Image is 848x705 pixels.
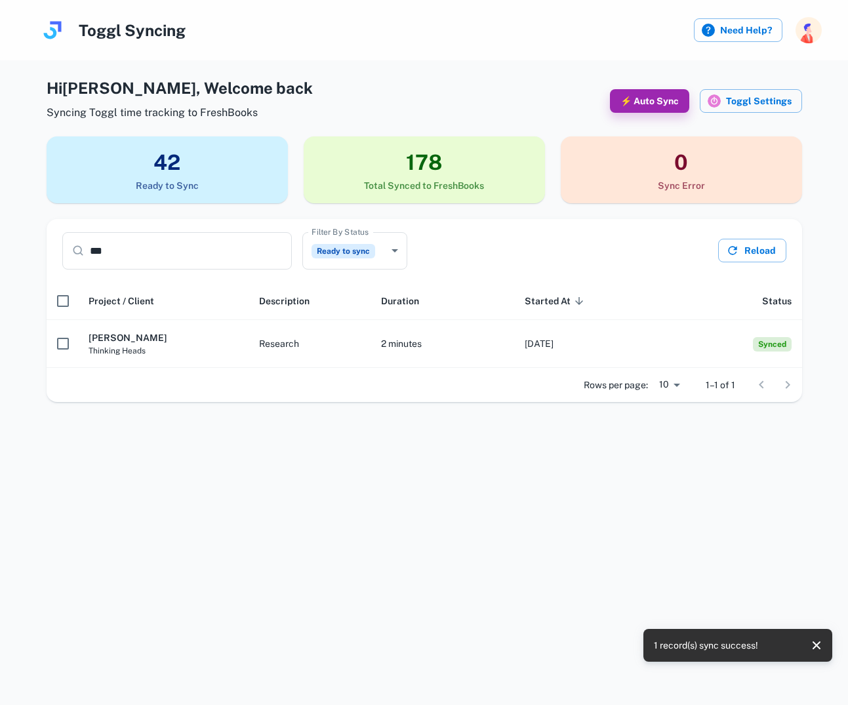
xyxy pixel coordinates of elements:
[584,378,648,392] p: Rows per page:
[304,147,545,178] h3: 178
[47,282,802,368] div: scrollable content
[89,345,238,357] span: Thinking Heads
[47,105,313,121] span: Syncing Toggl time tracking to FreshBooks
[249,320,371,368] td: Research
[708,94,721,108] img: Toggl icon
[47,147,288,178] h3: 42
[312,244,375,258] span: Ready to sync
[47,76,313,100] h4: Hi [PERSON_NAME] , Welcome back
[561,147,802,178] h3: 0
[302,232,407,270] div: Ready to sync
[371,320,514,368] td: 2 minutes
[561,178,802,193] h6: Sync Error
[700,89,802,113] button: Toggl iconToggl Settings
[79,18,186,42] h4: Toggl Syncing
[514,320,658,368] td: [DATE]
[610,89,689,113] button: ⚡ Auto Sync
[259,293,310,309] span: Description
[653,375,685,394] div: 10
[762,293,792,309] span: Status
[806,635,827,656] button: close
[47,178,288,193] h6: Ready to Sync
[706,378,735,392] p: 1–1 of 1
[89,331,238,345] h6: [PERSON_NAME]
[796,17,822,43] img: photoURL
[525,293,588,309] span: Started At
[654,633,758,658] div: 1 record(s) sync success!
[89,293,154,309] span: Project / Client
[39,17,66,43] img: logo.svg
[694,18,782,42] label: Need Help?
[718,239,786,262] button: Reload
[304,178,545,193] h6: Total Synced to FreshBooks
[753,337,792,352] span: Synced
[312,226,369,237] label: Filter By Status
[381,293,419,309] span: Duration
